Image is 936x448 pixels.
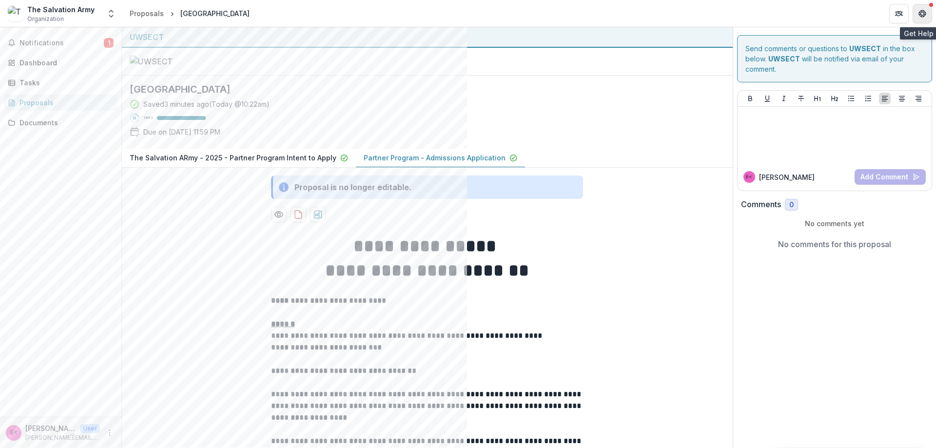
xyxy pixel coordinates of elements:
button: Underline [761,93,773,104]
p: The Salvation ARmy - 2025 - Partner Program Intent to Apply [130,153,336,163]
button: Align Right [913,93,924,104]
p: No comments yet [741,218,929,229]
p: User [80,424,100,433]
div: Tasks [19,78,110,88]
button: More [104,427,116,439]
p: No comments for this proposal [778,238,891,250]
a: Documents [4,115,117,131]
button: Add Comment [855,169,926,185]
div: Proposal is no longer editable. [294,181,411,193]
button: Italicize [778,93,790,104]
strong: UWSECT [849,44,881,53]
button: download-proposal [291,207,306,222]
button: Open entity switcher [104,4,118,23]
button: Heading 1 [812,93,823,104]
h2: Comments [741,200,781,209]
div: Dashboard [19,58,110,68]
span: 0 [789,201,794,209]
button: Heading 2 [829,93,840,104]
div: Proposals [130,8,164,19]
p: 100 % [143,115,153,121]
div: UWSECT [130,31,725,43]
a: Dashboard [4,55,117,71]
button: Align Center [896,93,908,104]
div: Proposals [19,97,110,108]
p: Partner Program - Admissions Application [364,153,506,163]
button: Get Help [913,4,932,23]
button: Partners [889,4,909,23]
button: Ordered List [862,93,874,104]
div: Send comments or questions to in the box below. will be notified via email of your comment. [737,35,933,82]
img: The Salvation Army [8,6,23,21]
div: Documents [19,117,110,128]
span: Notifications [19,39,104,47]
p: Due on [DATE] 11:59 PM [143,127,220,137]
div: [GEOGRAPHIC_DATA] [180,8,250,19]
div: Elizabeth Pond Reza <elizabeth.reza@use.salvationarmy.org> [10,429,18,436]
button: Strike [795,93,807,104]
button: Bold [744,93,756,104]
div: The Salvation Army [27,4,95,15]
button: Align Left [879,93,891,104]
nav: breadcrumb [126,6,253,20]
p: [PERSON_NAME][EMAIL_ADDRESS][PERSON_NAME][DOMAIN_NAME] [25,433,100,442]
button: Notifications1 [4,35,117,51]
span: 1 [104,38,114,48]
a: Tasks [4,75,117,91]
p: [PERSON_NAME] [759,172,815,182]
div: Elizabeth Pond Reza <elizabeth.reza@use.salvationarmy.org> [746,175,752,179]
button: Preview d084f07a-dd34-447f-8b3f-2ca3a7e10444-1.pdf [271,207,287,222]
a: Proposals [126,6,168,20]
p: [PERSON_NAME] [PERSON_NAME] <[PERSON_NAME][EMAIL_ADDRESS][PERSON_NAME][DOMAIN_NAME]> [25,423,76,433]
strong: UWSECT [768,55,800,63]
h2: [GEOGRAPHIC_DATA] [130,83,709,95]
img: UWSECT [130,56,227,67]
span: Organization [27,15,64,23]
button: download-proposal [310,207,326,222]
div: Saved 3 minutes ago ( Today @ 10:22am ) [143,99,270,109]
button: Bullet List [845,93,857,104]
a: Proposals [4,95,117,111]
